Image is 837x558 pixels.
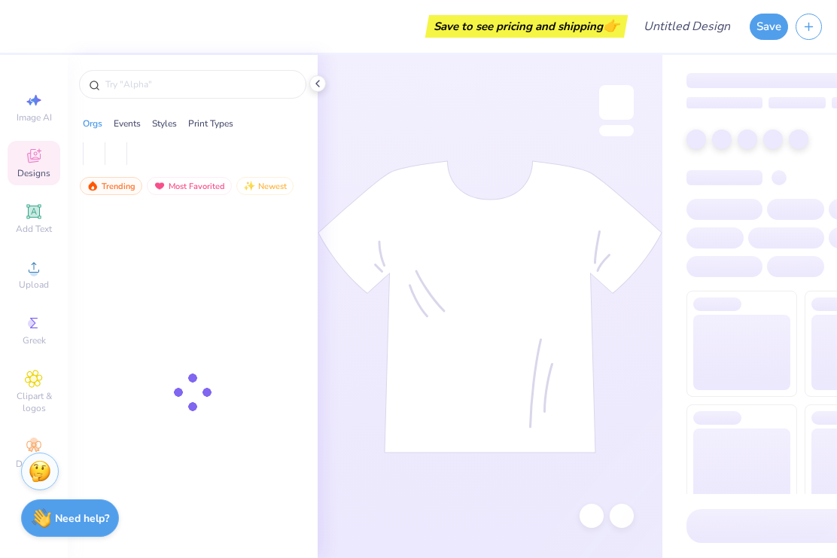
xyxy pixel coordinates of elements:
[236,177,294,195] div: Newest
[632,11,742,41] input: Untitled Design
[83,117,102,130] div: Orgs
[750,14,788,40] button: Save
[87,181,99,191] img: trending.gif
[104,77,297,92] input: Try "Alpha"
[17,167,50,179] span: Designs
[17,111,52,123] span: Image AI
[8,390,60,414] span: Clipart & logos
[16,223,52,235] span: Add Text
[23,334,46,346] span: Greek
[147,177,232,195] div: Most Favorited
[243,181,255,191] img: Newest.gif
[19,279,49,291] span: Upload
[154,181,166,191] img: most_fav.gif
[152,117,177,130] div: Styles
[318,160,662,453] img: tee-skeleton.svg
[429,15,624,38] div: Save to see pricing and shipping
[80,177,142,195] div: Trending
[188,117,233,130] div: Print Types
[16,458,52,470] span: Decorate
[603,17,619,35] span: 👉
[55,511,109,526] strong: Need help?
[114,117,141,130] div: Events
